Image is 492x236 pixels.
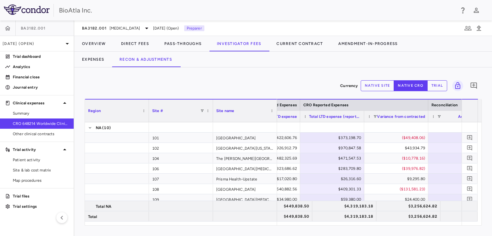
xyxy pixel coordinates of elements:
div: 101 [149,133,213,143]
p: Currency [340,83,358,89]
div: [GEOGRAPHIC_DATA][MEDICAL_DATA] [213,194,277,204]
div: Prisma Health-Upstate [213,174,277,184]
div: $43,934.79 [370,143,425,153]
span: Total [88,212,97,222]
p: Trial dashboard [13,54,69,59]
div: $970,847.58 [306,143,361,153]
div: [GEOGRAPHIC_DATA][MEDICAL_DATA] [213,163,277,173]
div: $409,301.33 [306,184,361,194]
button: Add comment [465,133,474,142]
div: ($10,778.16) [370,153,425,163]
span: [DATE] (Open) [153,25,179,31]
button: Expenses [74,52,112,67]
span: Site & lab cost matrix [13,167,69,173]
p: Financial close [13,74,69,80]
span: Total LTD expense (reported) [309,114,361,119]
div: $9,295.80 [370,174,425,184]
span: [MEDICAL_DATA] [110,25,140,31]
div: BioAtla Inc. [59,5,455,15]
div: $449,838.50 [254,201,309,211]
div: [GEOGRAPHIC_DATA] [213,133,277,143]
button: Pass-Throughs [157,36,209,51]
span: (10) [102,123,111,133]
p: [DATE] (Open) [3,41,63,47]
span: Patient activity [13,157,69,163]
div: $283,709.80 [306,163,361,174]
svg: Add comment [467,176,473,182]
div: $4,319,183.18 [318,211,373,222]
div: $4,319,183.18 [318,201,373,211]
div: $24,400.00 [370,194,425,205]
div: 102 [149,143,213,153]
svg: Add comment [467,196,473,202]
div: 104 [149,153,213,163]
span: Site name [216,109,234,113]
span: Map procedures [13,178,69,183]
p: Trial settings [13,204,69,209]
button: Add comment [465,195,474,204]
span: Total LTD expense [264,114,297,119]
svg: Add comment [467,135,473,141]
button: native cro [394,80,428,91]
span: Contracted Expenses [257,103,297,107]
div: [GEOGRAPHIC_DATA][US_STATE] [213,143,277,153]
button: Add comment [465,144,474,152]
div: The [PERSON_NAME][GEOGRAPHIC_DATA][MEDICAL_DATA] [213,153,277,163]
svg: Add comment [467,145,473,151]
p: Trial files [13,193,69,199]
button: Investigator Fees [209,36,269,51]
span: CRO Reported Expenses [303,103,348,107]
span: BA3182.001 [21,26,46,31]
span: NA [96,123,102,133]
span: BA3182.001 [82,26,107,31]
div: 107 [149,174,213,184]
p: Analytics [13,64,69,70]
div: Other [434,163,484,174]
button: trial [427,80,447,91]
div: $471,547.53 [306,153,361,163]
span: Region [88,109,101,113]
svg: Add comment [467,155,473,161]
p: Trial activity [13,147,61,153]
div: Other [434,143,484,153]
button: Amendment-In-Progress [331,36,405,51]
div: $26,316.60 [306,174,361,184]
span: Lock grid [450,80,463,91]
div: Other [434,194,484,205]
p: Journal entry [13,84,69,90]
span: Variance from contracted [377,114,425,119]
span: Summary [13,110,69,116]
button: Add comment [465,185,474,193]
svg: Add comment [467,186,473,192]
button: native site [361,80,394,91]
div: Other [434,174,484,184]
div: ($131,581.23) [370,184,425,194]
div: 109 [149,194,213,204]
svg: Add comment [470,82,478,90]
button: Direct Fees [113,36,157,51]
button: Recon & Adjustments [112,52,180,67]
div: ($39,976.82) [370,163,425,174]
p: Preparer [184,25,204,31]
div: 108 [149,184,213,194]
span: CRO 648214 Worldwide Clinical Trials Holdings, Inc. [13,121,69,127]
svg: Add comment [467,165,473,171]
span: Site # [152,109,163,113]
div: $3,256,624.82 [382,201,437,211]
button: Overview [74,36,113,51]
img: logo-full-BYUhSk78.svg [4,4,50,15]
div: Other [434,184,484,194]
button: Add comment [465,164,474,173]
span: Other clinical contracts [13,131,69,137]
span: Total NA [96,201,111,212]
button: Add comment [465,174,474,183]
p: Clinical expenses [13,100,61,106]
div: Other [434,133,484,143]
span: Reconciliation [431,103,458,107]
div: $3,256,624.82 [382,211,437,222]
div: Other [434,153,484,163]
span: Adjustment type [458,114,489,119]
button: Current Contract [269,36,331,51]
button: Add comment [468,80,479,91]
button: Add comment [465,154,474,162]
